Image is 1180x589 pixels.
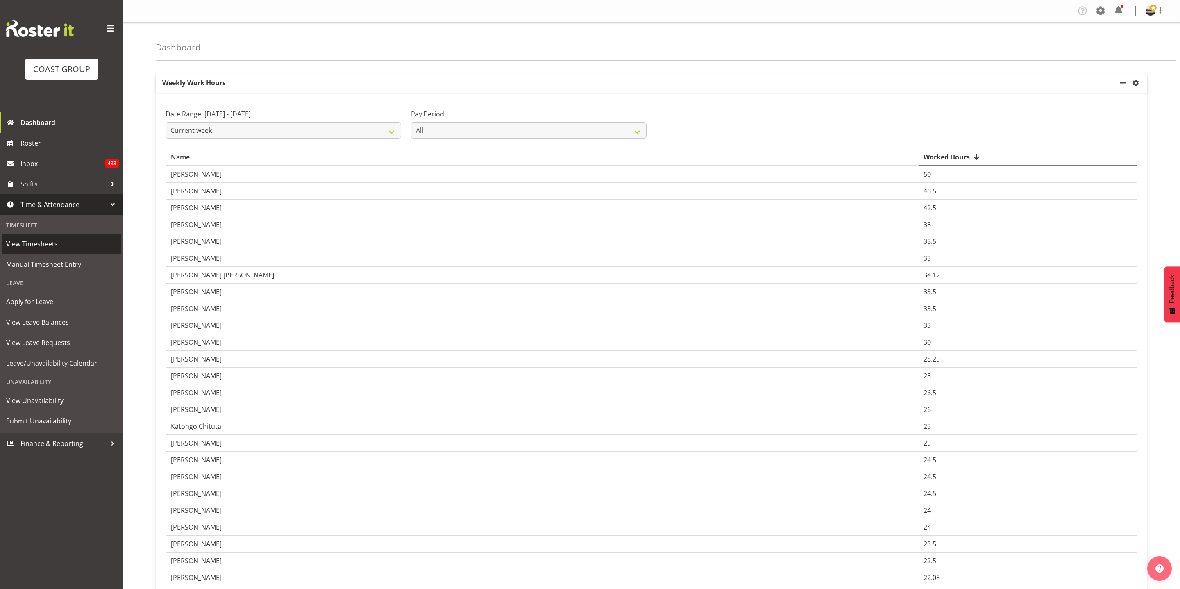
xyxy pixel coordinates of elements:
[166,401,919,418] td: [PERSON_NAME]
[924,152,970,162] span: Worked Hours
[924,506,931,515] span: 24
[1155,564,1164,573] img: help-xxl-2.png
[2,217,121,234] div: Timesheet
[1146,6,1155,16] img: oliver-denforddc9b330c7edf492af7a6959a6be0e48b.png
[924,371,931,380] span: 28
[166,553,919,569] td: [PERSON_NAME]
[166,284,919,300] td: [PERSON_NAME]
[924,271,940,280] span: 34.12
[20,137,119,149] span: Roster
[411,109,647,119] label: Pay Period
[1169,275,1176,303] span: Feedback
[924,556,936,565] span: 22.5
[2,234,121,254] a: View Timesheets
[166,468,919,485] td: [PERSON_NAME]
[166,485,919,502] td: [PERSON_NAME]
[166,233,919,250] td: [PERSON_NAME]
[166,452,919,468] td: [PERSON_NAME]
[2,390,121,411] a: View Unavailability
[924,237,936,246] span: 35.5
[166,267,919,284] td: [PERSON_NAME] [PERSON_NAME]
[924,321,931,330] span: 33
[166,502,919,519] td: [PERSON_NAME]
[166,334,919,351] td: [PERSON_NAME]
[924,338,931,347] span: 30
[166,166,919,183] td: [PERSON_NAME]
[2,254,121,275] a: Manual Timesheet Entry
[166,250,919,267] td: [PERSON_NAME]
[166,435,919,452] td: [PERSON_NAME]
[20,157,105,170] span: Inbox
[6,415,117,427] span: Submit Unavailability
[6,238,117,250] span: View Timesheets
[166,536,919,553] td: [PERSON_NAME]
[6,316,117,328] span: View Leave Balances
[166,418,919,435] td: Katongo Chituta
[6,296,117,308] span: Apply for Leave
[6,337,117,349] span: View Leave Requests
[166,351,919,368] td: [PERSON_NAME]
[924,573,940,582] span: 22.08
[924,287,936,296] span: 33.5
[924,472,936,481] span: 24.5
[2,332,121,353] a: View Leave Requests
[924,388,936,397] span: 26.5
[6,357,117,369] span: Leave/Unavailability Calendar
[2,353,121,373] a: Leave/Unavailability Calendar
[924,186,936,196] span: 46.5
[105,159,119,168] span: 433
[1118,73,1131,93] a: minimize
[924,523,931,532] span: 24
[924,254,931,263] span: 35
[166,109,401,119] label: Date Range: [DATE] - [DATE]
[2,312,121,332] a: View Leave Balances
[33,63,90,75] div: COAST GROUP
[924,203,936,212] span: 42.5
[156,73,1118,93] p: Weekly Work Hours
[924,170,931,179] span: 50
[166,183,919,200] td: [PERSON_NAME]
[2,291,121,312] a: Apply for Leave
[166,200,919,216] td: [PERSON_NAME]
[166,300,919,317] td: [PERSON_NAME]
[166,216,919,233] td: [PERSON_NAME]
[20,198,107,211] span: Time & Attendance
[166,368,919,384] td: [PERSON_NAME]
[171,152,190,162] span: Name
[2,373,121,390] div: Unavailability
[924,405,931,414] span: 26
[1164,266,1180,322] button: Feedback - Show survey
[6,20,74,37] img: Rosterit website logo
[924,455,936,464] span: 24.5
[924,489,936,498] span: 24.5
[6,258,117,271] span: Manual Timesheet Entry
[166,519,919,536] td: [PERSON_NAME]
[924,355,940,364] span: 28.25
[156,43,201,52] h4: Dashboard
[924,220,931,229] span: 38
[166,317,919,334] td: [PERSON_NAME]
[924,304,936,313] span: 33.5
[924,439,931,448] span: 25
[2,411,121,431] a: Submit Unavailability
[6,394,117,407] span: View Unavailability
[1131,78,1144,88] a: settings
[166,569,919,586] td: [PERSON_NAME]
[20,178,107,190] span: Shifts
[166,384,919,401] td: [PERSON_NAME]
[924,422,931,431] span: 25
[20,437,107,450] span: Finance & Reporting
[2,275,121,291] div: Leave
[20,116,119,129] span: Dashboard
[924,539,936,548] span: 23.5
